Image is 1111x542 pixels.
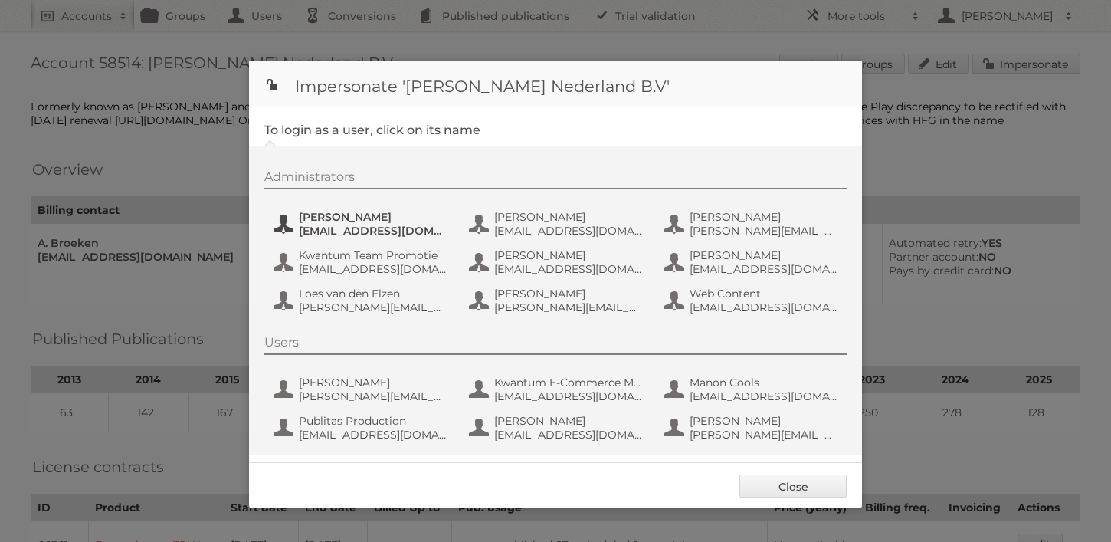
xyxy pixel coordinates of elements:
span: [PERSON_NAME] [494,248,643,262]
span: [PERSON_NAME] [299,376,447,389]
a: Close [739,475,847,498]
span: [EMAIL_ADDRESS][DOMAIN_NAME] [494,224,643,238]
span: [PERSON_NAME] [690,210,838,224]
span: [PERSON_NAME][EMAIL_ADDRESS][DOMAIN_NAME] [690,428,838,442]
legend: To login as a user, click on its name [264,123,480,137]
span: Publitas Production [299,414,447,428]
div: Users [264,335,847,355]
span: [PERSON_NAME][EMAIL_ADDRESS][DOMAIN_NAME] [494,301,643,314]
span: [PERSON_NAME] [690,248,838,262]
button: [PERSON_NAME] [PERSON_NAME][EMAIL_ADDRESS][DOMAIN_NAME] [467,285,647,316]
span: Loes van den Elzen [299,287,447,301]
button: [PERSON_NAME] [EMAIL_ADDRESS][DOMAIN_NAME] [467,412,647,443]
button: Kwantum E-Commerce Marketing [EMAIL_ADDRESS][DOMAIN_NAME] [467,374,647,405]
button: Web Content [EMAIL_ADDRESS][DOMAIN_NAME] [663,285,843,316]
button: Publitas Production [EMAIL_ADDRESS][DOMAIN_NAME] [272,412,452,443]
span: [EMAIL_ADDRESS][DOMAIN_NAME] [494,262,643,276]
span: [PERSON_NAME] [299,210,447,224]
span: Web Content [690,287,838,301]
button: [PERSON_NAME] [PERSON_NAME][EMAIL_ADDRESS][DOMAIN_NAME] [663,209,843,239]
button: [PERSON_NAME] [EMAIL_ADDRESS][DOMAIN_NAME] [272,209,452,239]
span: [PERSON_NAME] [690,414,838,428]
span: [PERSON_NAME][EMAIL_ADDRESS][DOMAIN_NAME] [299,389,447,403]
span: Manon Cools [690,376,838,389]
span: [PERSON_NAME][EMAIL_ADDRESS][DOMAIN_NAME] [690,224,838,238]
span: [PERSON_NAME] [494,210,643,224]
span: [PERSON_NAME] [494,287,643,301]
button: [PERSON_NAME] [PERSON_NAME][EMAIL_ADDRESS][DOMAIN_NAME] [272,374,452,405]
button: Kwantum Team Promotie [EMAIL_ADDRESS][DOMAIN_NAME] [272,247,452,278]
button: [PERSON_NAME] [EMAIL_ADDRESS][DOMAIN_NAME] [663,247,843,278]
span: [EMAIL_ADDRESS][DOMAIN_NAME] [494,428,643,442]
button: Manon Cools [EMAIL_ADDRESS][DOMAIN_NAME] [663,374,843,405]
span: [EMAIL_ADDRESS][DOMAIN_NAME] [690,262,838,276]
div: Administrators [264,169,847,189]
button: [PERSON_NAME] [EMAIL_ADDRESS][DOMAIN_NAME] [467,209,647,239]
span: [EMAIL_ADDRESS][DOMAIN_NAME] [299,262,447,276]
span: [EMAIL_ADDRESS][DOMAIN_NAME] [299,224,447,238]
span: [EMAIL_ADDRESS][DOMAIN_NAME] [494,389,643,403]
span: Kwantum Team Promotie [299,248,447,262]
span: Kwantum E-Commerce Marketing [494,376,643,389]
span: [EMAIL_ADDRESS][DOMAIN_NAME] [299,428,447,442]
span: [EMAIL_ADDRESS][DOMAIN_NAME] [690,389,838,403]
h1: Impersonate '[PERSON_NAME] Nederland B.V' [249,61,862,107]
button: [PERSON_NAME] [PERSON_NAME][EMAIL_ADDRESS][DOMAIN_NAME] [663,412,843,443]
span: [PERSON_NAME][EMAIL_ADDRESS][DOMAIN_NAME] [299,301,447,314]
button: [PERSON_NAME] [EMAIL_ADDRESS][DOMAIN_NAME] [467,247,647,278]
span: [EMAIL_ADDRESS][DOMAIN_NAME] [690,301,838,314]
button: Loes van den Elzen [PERSON_NAME][EMAIL_ADDRESS][DOMAIN_NAME] [272,285,452,316]
span: [PERSON_NAME] [494,414,643,428]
